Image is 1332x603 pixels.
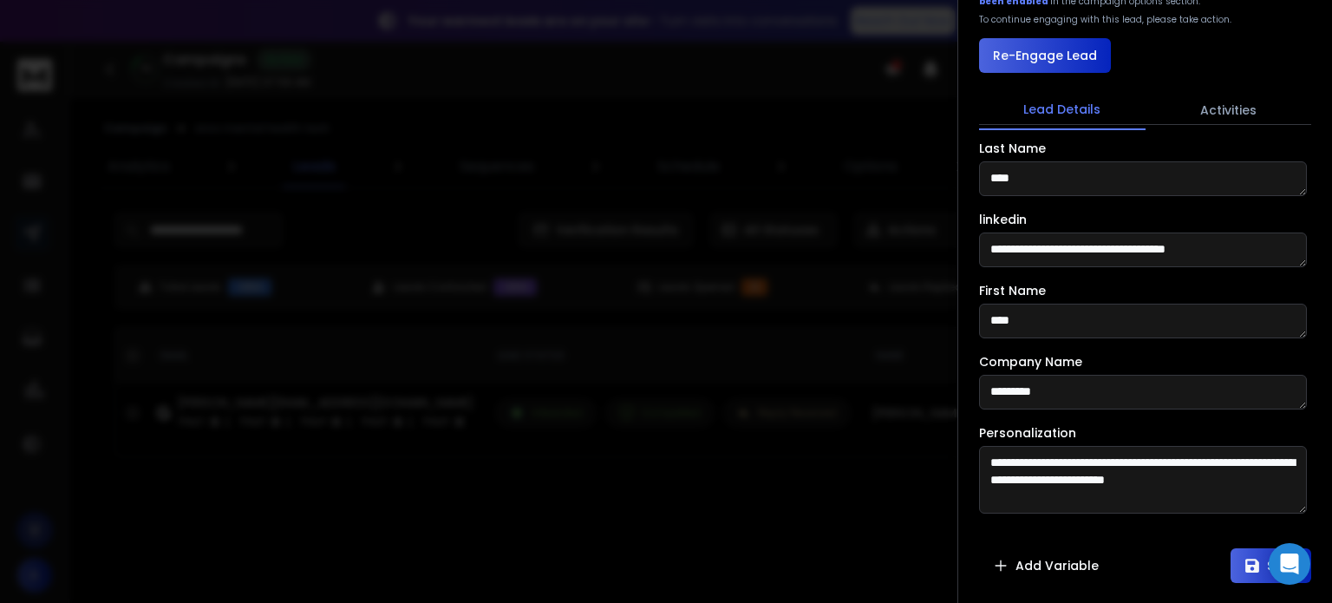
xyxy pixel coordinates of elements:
[979,213,1027,226] label: linkedin
[979,285,1046,297] label: First Name
[1269,543,1310,585] div: Open Intercom Messenger
[979,13,1231,26] p: To continue engaging with this lead, please take action.
[1146,91,1312,129] button: Activities
[979,142,1046,154] label: Last Name
[979,548,1113,583] button: Add Variable
[979,427,1076,439] label: Personalization
[979,90,1146,130] button: Lead Details
[1231,548,1311,583] button: Save
[979,356,1082,368] label: Company Name
[979,38,1111,73] button: Re-Engage Lead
